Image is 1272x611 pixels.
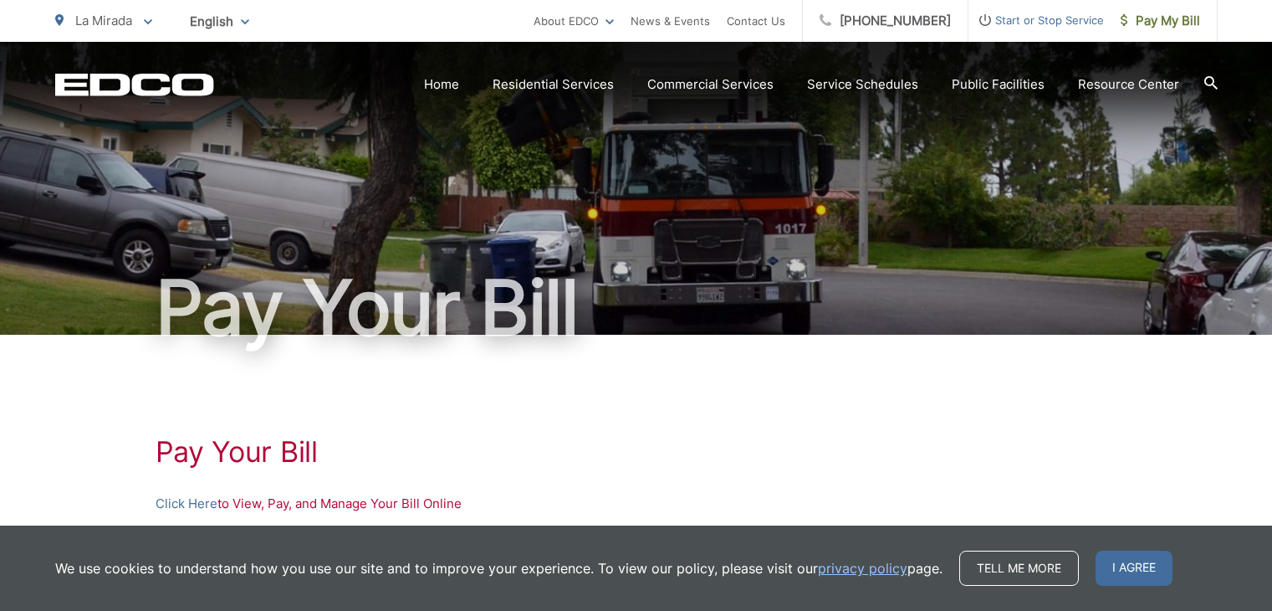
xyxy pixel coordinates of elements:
[952,74,1045,95] a: Public Facilities
[75,13,132,28] span: La Mirada
[1078,74,1179,95] a: Resource Center
[959,551,1079,586] a: Tell me more
[156,494,217,514] a: Click Here
[818,558,907,578] a: privacy policy
[647,74,774,95] a: Commercial Services
[1096,551,1172,586] span: I agree
[493,74,614,95] a: Residential Services
[631,11,710,31] a: News & Events
[534,11,614,31] a: About EDCO
[55,266,1218,350] h1: Pay Your Bill
[55,558,943,578] p: We use cookies to understand how you use our site and to improve your experience. To view our pol...
[727,11,785,31] a: Contact Us
[807,74,918,95] a: Service Schedules
[177,7,262,36] span: English
[424,74,459,95] a: Home
[55,73,214,96] a: EDCD logo. Return to the homepage.
[156,435,1117,469] h1: Pay Your Bill
[1121,11,1200,31] span: Pay My Bill
[156,494,1117,514] p: to View, Pay, and Manage Your Bill Online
